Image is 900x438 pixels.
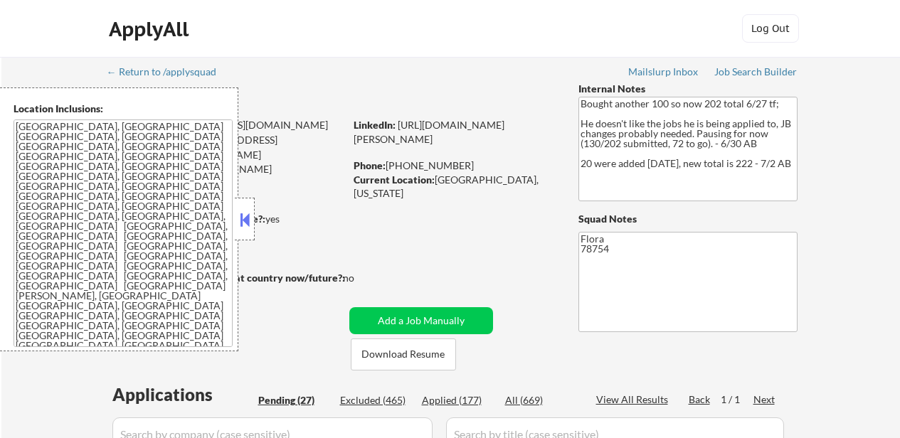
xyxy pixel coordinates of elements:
[354,159,386,171] strong: Phone:
[505,393,576,407] div: All (669)
[596,392,672,407] div: View All Results
[349,307,493,334] button: Add a Job Manually
[714,66,798,80] a: Job Search Builder
[714,67,798,77] div: Job Search Builder
[578,212,798,226] div: Squad Notes
[689,392,711,407] div: Back
[354,119,396,131] strong: LinkedIn:
[340,393,411,407] div: Excluded (465)
[354,119,504,145] a: [URL][DOMAIN_NAME][PERSON_NAME]
[354,159,555,173] div: [PHONE_NUMBER]
[109,17,193,41] div: ApplyAll
[351,338,456,370] button: Download Resume
[628,66,699,80] a: Mailslurp Inbox
[112,386,253,403] div: Applications
[107,67,230,77] div: ← Return to /applysquad
[578,82,798,96] div: Internal Notes
[354,173,435,186] strong: Current Location:
[107,66,230,80] a: ← Return to /applysquad
[753,392,776,407] div: Next
[343,271,383,285] div: no
[14,102,233,116] div: Location Inclusions:
[354,173,555,201] div: [GEOGRAPHIC_DATA], [US_STATE]
[422,393,493,407] div: Applied (177)
[742,14,799,43] button: Log Out
[258,393,329,407] div: Pending (27)
[721,392,753,407] div: 1 / 1
[628,67,699,77] div: Mailslurp Inbox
